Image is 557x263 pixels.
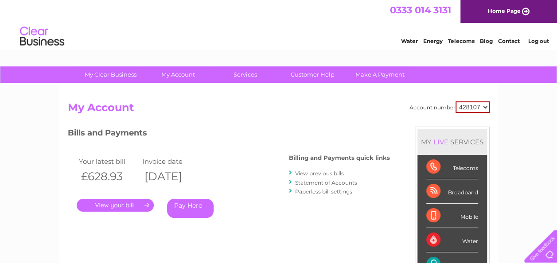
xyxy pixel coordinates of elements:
div: Broadband [426,179,478,204]
a: My Clear Business [74,66,147,83]
a: Paperless bill settings [295,188,352,195]
div: Mobile [426,204,478,228]
a: Blog [480,38,493,44]
a: 0333 014 3131 [390,4,451,15]
h3: Bills and Payments [68,127,390,142]
td: Invoice date [140,155,204,167]
td: Your latest bill [77,155,140,167]
img: logo.png [19,23,65,50]
a: Telecoms [448,38,475,44]
a: My Account [141,66,214,83]
div: Account number [409,101,490,113]
a: Energy [423,38,443,44]
h4: Billing and Payments quick links [289,155,390,161]
a: Make A Payment [343,66,417,83]
a: Pay Here [167,199,214,218]
a: Contact [498,38,520,44]
a: Log out [528,38,549,44]
a: Statement of Accounts [295,179,357,186]
h2: My Account [68,101,490,118]
div: Clear Business is a trading name of Verastar Limited (registered in [GEOGRAPHIC_DATA] No. 3667643... [70,5,488,43]
a: Services [209,66,282,83]
div: LIVE [432,138,450,146]
div: Water [426,228,478,252]
th: £628.93 [77,167,140,186]
a: View previous bills [295,170,344,177]
th: [DATE] [140,167,204,186]
a: . [77,199,154,212]
div: Telecoms [426,155,478,179]
a: Customer Help [276,66,349,83]
div: MY SERVICES [417,129,487,155]
a: Water [401,38,418,44]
